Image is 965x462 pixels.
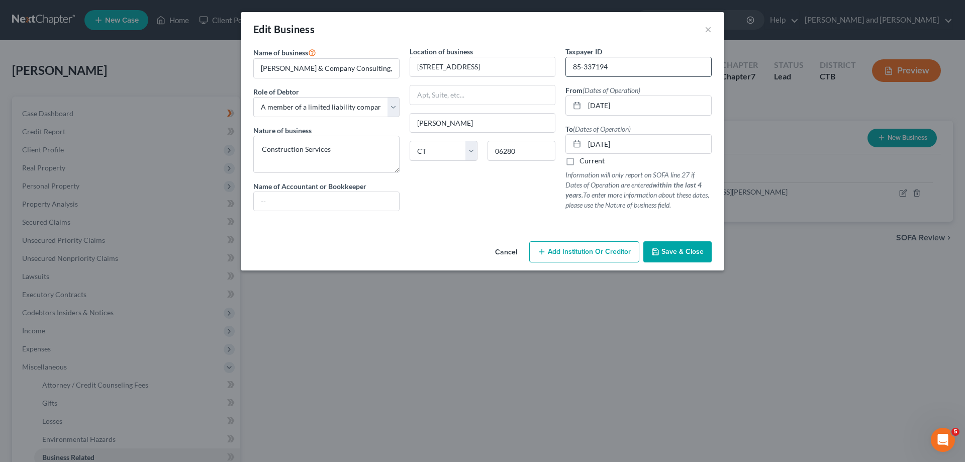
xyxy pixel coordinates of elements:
[254,59,399,78] input: Enter name...
[410,114,555,133] input: Enter city...
[585,96,711,115] input: MM/DD/YYYY
[931,428,955,452] iframe: Intercom live chat
[274,23,315,35] span: Business
[951,428,959,436] span: 5
[643,241,712,262] button: Save & Close
[487,242,525,262] button: Cancel
[661,247,704,256] span: Save & Close
[583,86,640,95] span: (Dates of Operation)
[565,170,712,210] p: Information will only report on SOFA line 27 if Dates of Operation are entered To enter more info...
[254,192,399,211] input: --
[410,57,555,76] input: Enter address...
[410,46,473,57] label: Location of business
[253,23,272,35] span: Edit
[580,156,605,166] label: Current
[253,181,366,192] label: Name of Accountant or Bookkeeper
[548,247,631,256] span: Add Institution Or Creditor
[573,125,631,133] span: (Dates of Operation)
[565,46,602,57] label: Taxpayer ID
[566,57,711,76] input: #
[253,48,308,57] span: Name of business
[705,23,712,35] button: ×
[253,87,299,96] span: Role of Debtor
[410,85,555,105] input: Apt, Suite, etc...
[488,141,555,161] input: Enter zip...
[253,125,312,136] label: Nature of business
[585,135,711,154] input: MM/DD/YYYY
[529,241,639,262] button: Add Institution Or Creditor
[565,85,640,96] label: From
[565,124,631,134] label: To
